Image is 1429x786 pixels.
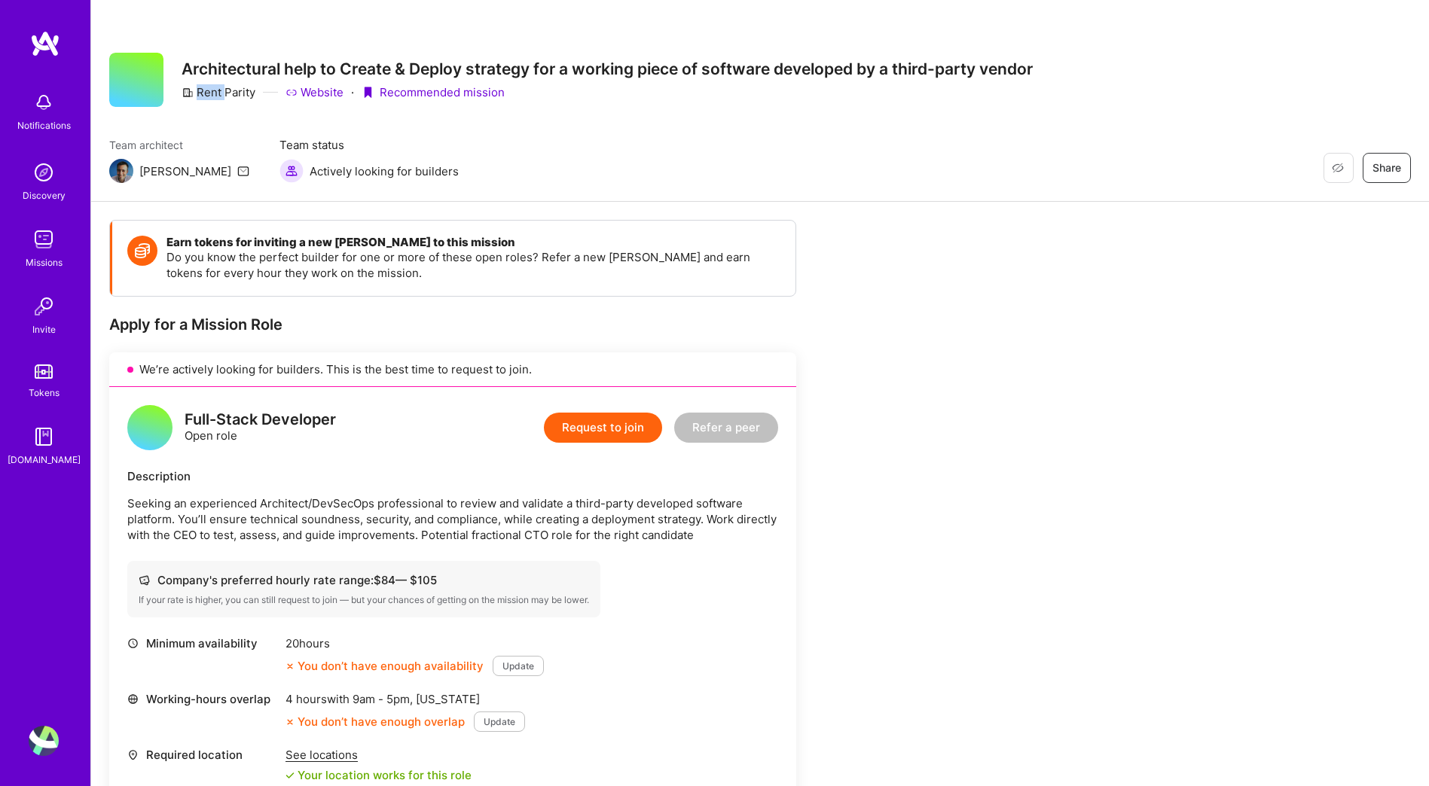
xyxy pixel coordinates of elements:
[29,385,60,401] div: Tokens
[109,159,133,183] img: Team Architect
[182,87,194,99] i: icon CompanyGray
[1363,153,1411,183] button: Share
[109,352,796,387] div: We’re actively looking for builders. This is the best time to request to join.
[285,767,472,783] div: Your location works for this role
[166,236,780,249] h4: Earn tokens for inviting a new [PERSON_NAME] to this mission
[109,137,249,153] span: Team architect
[139,572,589,588] div: Company's preferred hourly rate range: $ 84 — $ 105
[1373,160,1401,175] span: Share
[285,658,484,674] div: You don’t have enough availability
[35,364,53,379] img: tokens
[29,224,59,254] img: teamwork
[285,714,465,730] div: You don’t have enough overlap
[285,84,344,100] a: Website
[166,249,780,281] p: Do you know the perfect builder for one or more of these open roles? Refer a new [PERSON_NAME] an...
[182,59,1033,78] h3: Architectural help to Create & Deploy strategy for a working piece of software developed by a thi...
[127,691,278,707] div: Working-hours overlap
[544,413,662,443] button: Request to join
[185,412,336,428] div: Full-Stack Developer
[139,594,589,606] div: If your rate is higher, you can still request to join — but your chances of getting on the missio...
[127,693,139,705] i: icon World
[29,291,59,321] img: Invite
[127,747,278,763] div: Required location
[674,413,778,443] button: Refer a peer
[285,717,295,727] i: icon CloseOrange
[474,711,525,732] button: Update
[285,635,544,651] div: 20 hours
[362,87,374,99] i: icon PurpleRibbon
[279,137,459,153] span: Team status
[25,726,63,756] a: User Avatar
[109,315,796,334] div: Apply for a Mission Role
[285,747,472,763] div: See locations
[29,87,59,117] img: bell
[139,574,150,586] i: icon Cash
[8,452,81,468] div: [DOMAIN_NAME]
[362,84,505,100] div: Recommended mission
[139,163,231,179] div: [PERSON_NAME]
[127,236,157,266] img: Token icon
[17,117,71,133] div: Notifications
[127,749,139,760] i: icon Location
[29,157,59,187] img: discovery
[310,163,459,179] span: Actively looking for builders
[182,84,255,100] div: Rent Parity
[185,412,336,443] div: Open role
[127,468,778,484] div: Description
[279,159,304,183] img: Actively looking for builders
[237,165,249,177] i: icon Mail
[127,495,778,543] p: Seeking an experienced Architect/DevSecOps professional to review and validate a third-party deve...
[1332,162,1344,174] i: icon EyeClosed
[285,691,525,707] div: 4 hours with [US_STATE]
[493,656,544,676] button: Update
[29,726,59,756] img: User Avatar
[29,422,59,452] img: guide book
[351,84,354,100] div: ·
[285,662,295,671] i: icon CloseOrange
[26,254,63,270] div: Missions
[350,692,416,706] span: 9am - 5pm ,
[127,635,278,651] div: Minimum availability
[127,638,139,649] i: icon Clock
[285,771,295,780] i: icon Check
[23,187,66,203] div: Discovery
[32,321,56,337] div: Invite
[30,30,60,57] img: logo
